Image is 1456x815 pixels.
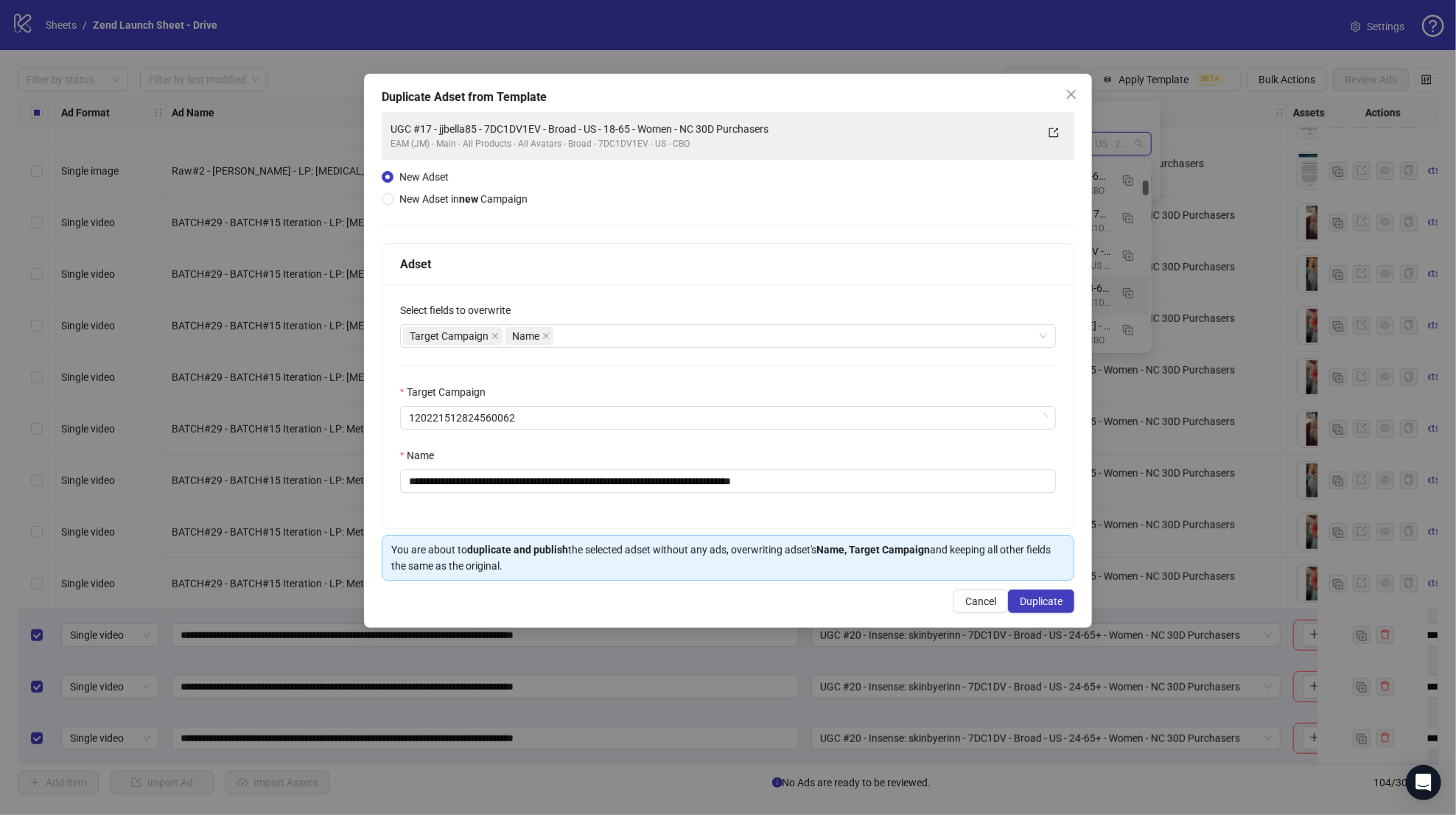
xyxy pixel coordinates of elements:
[400,447,444,464] label: Name
[1049,127,1059,138] span: export
[391,137,1036,151] div: EAM (JM) - Main - All Products - All Avatars - Broad - 7DC1DV1EV - US - CBO
[1020,595,1063,607] span: Duplicate
[410,328,489,344] span: Target Campaign
[542,332,550,340] span: close
[491,332,499,340] span: close
[505,327,553,345] span: Name
[400,469,1056,493] input: Name
[391,542,1065,574] div: You are about to the selected adset without any ads, overwriting adset's and keeping all other fi...
[965,595,996,607] span: Cancel
[391,121,1036,137] div: UGC #17 - jjbella85 - 7DC1DV1EV - Broad - US - 18-65 - Women - NC 30D Purchasers
[409,407,1047,429] span: 120221512824560062
[1065,88,1077,100] span: close
[1060,83,1083,106] button: Close
[399,171,449,183] span: New Adset
[400,302,520,318] label: Select fields to overwrite
[459,193,478,205] strong: new
[399,193,528,205] span: New Adset in Campaign
[816,544,930,556] strong: Name, Target Campaign
[1008,590,1074,613] button: Duplicate
[512,328,539,344] span: Name
[400,384,495,400] label: Target Campaign
[467,544,568,556] strong: duplicate and publish
[1406,765,1441,800] div: Open Intercom Messenger
[953,590,1008,613] button: Cancel
[382,88,1074,106] div: Duplicate Adset from Template
[400,255,1056,273] div: Adset
[403,327,503,345] span: Target Campaign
